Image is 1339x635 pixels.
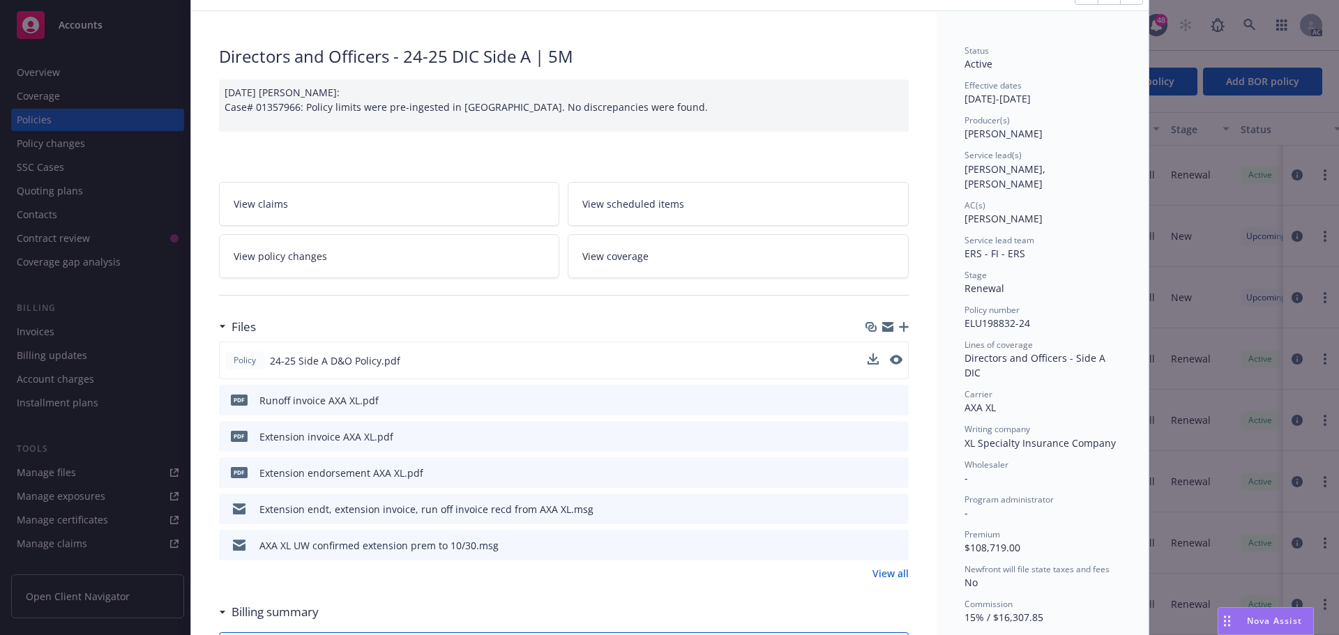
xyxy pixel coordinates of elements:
[868,393,879,408] button: download file
[964,247,1025,260] span: ERS - FI - ERS
[219,603,319,621] div: Billing summary
[964,304,1020,316] span: Policy number
[964,388,992,400] span: Carrier
[964,436,1116,450] span: XL Specialty Insurance Company
[231,354,259,367] span: Policy
[964,57,992,70] span: Active
[891,429,903,444] button: preview file
[868,502,879,517] button: download file
[964,79,1121,106] div: [DATE] - [DATE]
[890,355,902,365] button: preview file
[259,429,393,444] div: Extension invoice AXA XL.pdf
[219,45,909,68] div: Directors and Officers - 24-25 DIC Side A | 5M
[890,353,902,368] button: preview file
[868,353,879,368] button: download file
[964,528,1000,540] span: Premium
[964,316,1030,330] span: ELU198832-24
[964,199,985,211] span: AC(s)
[219,182,560,226] a: View claims
[231,395,248,405] span: pdf
[964,423,1030,435] span: Writing company
[964,471,968,484] span: -
[234,249,327,263] span: View policy changes
[1218,608,1236,634] div: Drag to move
[964,45,989,56] span: Status
[964,127,1043,140] span: [PERSON_NAME]
[964,212,1043,225] span: [PERSON_NAME]
[1218,607,1314,635] button: Nova Assist
[219,79,909,132] div: [DATE] [PERSON_NAME]: Case# 01357966: Policy limits were pre-ingested in [GEOGRAPHIC_DATA]. No di...
[219,234,560,278] a: View policy changes
[891,502,903,517] button: preview file
[259,538,499,553] div: AXA XL UW confirmed extension prem to 10/30.msg
[868,353,879,365] button: download file
[270,353,400,368] span: 24-25 Side A D&O Policy.pdf
[964,598,1013,610] span: Commission
[891,393,903,408] button: preview file
[232,318,256,336] h3: Files
[964,563,1110,575] span: Newfront will file state taxes and fees
[219,318,256,336] div: Files
[964,351,1108,379] span: Directors and Officers - Side A DIC
[891,466,903,480] button: preview file
[582,249,649,263] span: View coverage
[872,566,909,581] a: View all
[964,611,1043,624] span: 15% / $16,307.85
[964,269,987,281] span: Stage
[964,459,1008,470] span: Wholesaler
[964,541,1020,554] span: $108,719.00
[259,393,379,408] div: Runoff invoice AXA XL.pdf
[231,431,248,441] span: pdf
[234,197,288,211] span: View claims
[964,576,978,589] span: No
[259,502,593,517] div: Extension endt, extension invoice, run off invoice recd from AXA XL.msg
[964,114,1010,126] span: Producer(s)
[964,162,1048,190] span: [PERSON_NAME], [PERSON_NAME]
[891,538,903,553] button: preview file
[582,197,684,211] span: View scheduled items
[231,467,248,477] span: pdf
[964,339,1033,351] span: Lines of coverage
[868,538,879,553] button: download file
[568,234,909,278] a: View coverage
[964,234,1034,246] span: Service lead team
[964,149,1022,161] span: Service lead(s)
[1247,615,1302,627] span: Nova Assist
[232,603,319,621] h3: Billing summary
[964,494,1054,505] span: Program administrator
[868,466,879,480] button: download file
[868,429,879,444] button: download file
[964,79,1022,91] span: Effective dates
[964,506,968,519] span: -
[259,466,423,480] div: Extension endorsement AXA XL.pdf
[568,182,909,226] a: View scheduled items
[964,401,996,414] span: AXA XL
[964,282,1004,295] span: Renewal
